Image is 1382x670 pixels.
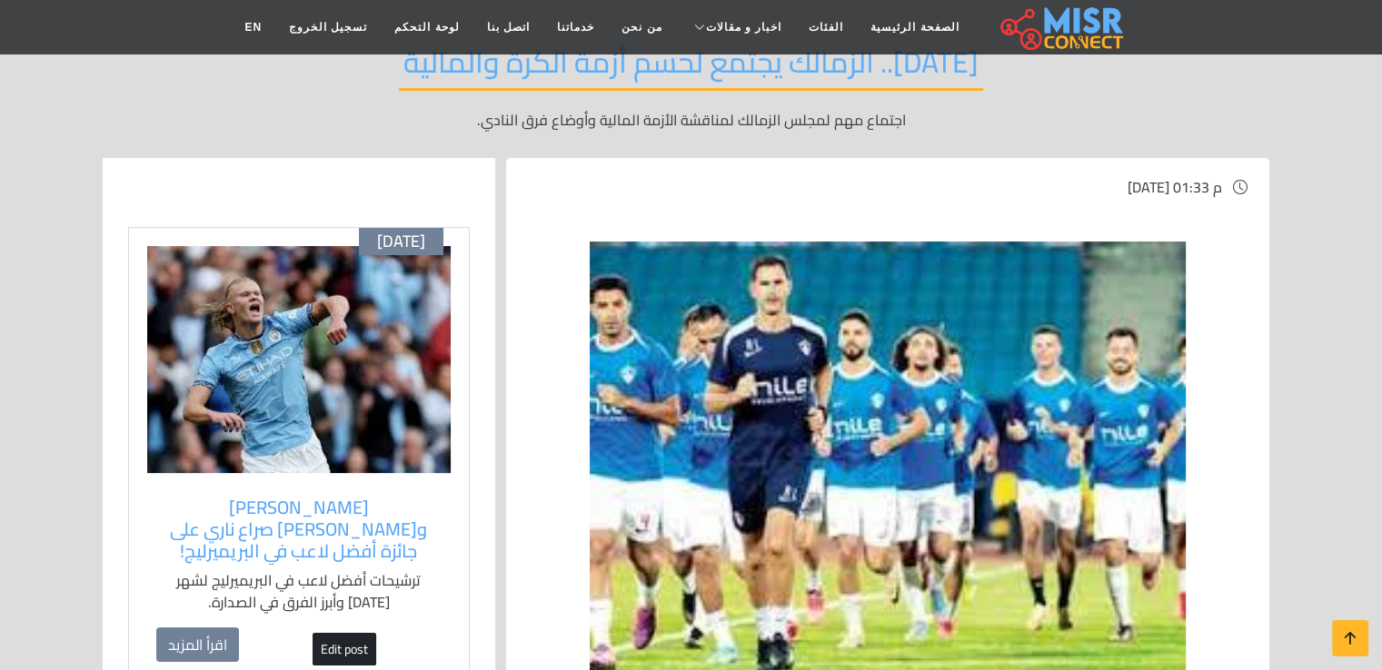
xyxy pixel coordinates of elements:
[377,232,425,251] span: [DATE]
[705,19,781,35] span: اخبار و مقالات
[313,633,376,665] a: Edit post
[399,44,983,91] h2: [DATE].. الزمالك يجتمع لحسم أزمة الكرة والمالية
[1000,5,1122,50] img: main.misr_connect
[543,10,608,44] a: خدماتنا
[231,10,275,44] a: EN
[381,10,472,44] a: لوحة التحكم
[156,497,442,562] a: [PERSON_NAME] و[PERSON_NAME] صراع ناري على جائزة أفضل لاعب في البريميرليج!
[156,569,442,613] p: ترشيحات أفضل لاعب في البريميرليج لشهر [DATE] وأبرز الفرق في الصدارة.
[156,627,239,662] a: اقرأ المزيد
[1128,173,1222,201] span: [DATE] 01:33 م
[608,10,675,44] a: من نحن
[114,109,1269,131] p: اجتماع مهم لمجلس الزمالك لمناقشة الأزمة المالية وأوضاع فرق النادي.
[857,10,972,44] a: الصفحة الرئيسية
[675,10,795,44] a: اخبار و مقالات
[473,10,543,44] a: اتصل بنا
[275,10,381,44] a: تسجيل الخروج
[795,10,857,44] a: الفئات
[147,246,451,473] img: نجوم الدوري الإنجليزي الممتاز لشهر سبتمبر 2025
